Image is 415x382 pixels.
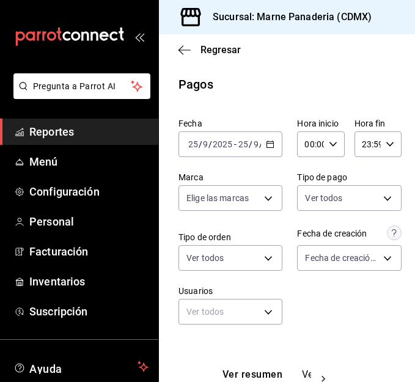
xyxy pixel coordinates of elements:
label: Hora fin [354,119,402,128]
span: Ver todos [186,252,224,264]
input: ---- [212,139,233,149]
input: -- [202,139,208,149]
span: Inventarios [29,273,149,290]
div: Pagos [178,75,213,94]
a: Pregunta a Parrot AI [9,89,150,101]
span: / [199,139,202,149]
span: Reportes [29,123,149,140]
span: Facturación [29,243,149,260]
div: Fecha de creación [297,227,367,240]
input: -- [253,139,259,149]
span: Regresar [200,44,241,56]
span: / [249,139,252,149]
span: / [259,139,263,149]
span: Suscripción [29,303,149,320]
button: Pregunta a Parrot AI [13,73,150,99]
input: -- [188,139,199,149]
span: Fecha de creación de orden [305,252,378,264]
label: Tipo de pago [297,173,401,182]
span: Menú [29,153,149,170]
label: Tipo de orden [178,233,282,241]
span: Pregunta a Parrot AI [33,80,131,93]
label: Hora inicio [297,119,344,128]
button: Regresar [178,44,241,56]
span: Personal [29,213,149,230]
label: Marca [178,173,282,182]
span: Ver todos [305,192,342,204]
label: Fecha [178,119,282,128]
button: open_drawer_menu [134,32,144,42]
span: Configuración [29,183,149,200]
input: -- [238,139,249,149]
h3: Sucursal: Marne Panaderia (CDMX) [203,10,372,24]
div: Ver todos [178,299,282,325]
span: - [234,139,237,149]
span: Ayuda [29,359,133,374]
span: Elige las marcas [186,192,249,204]
span: / [208,139,212,149]
label: Usuarios [178,287,282,295]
